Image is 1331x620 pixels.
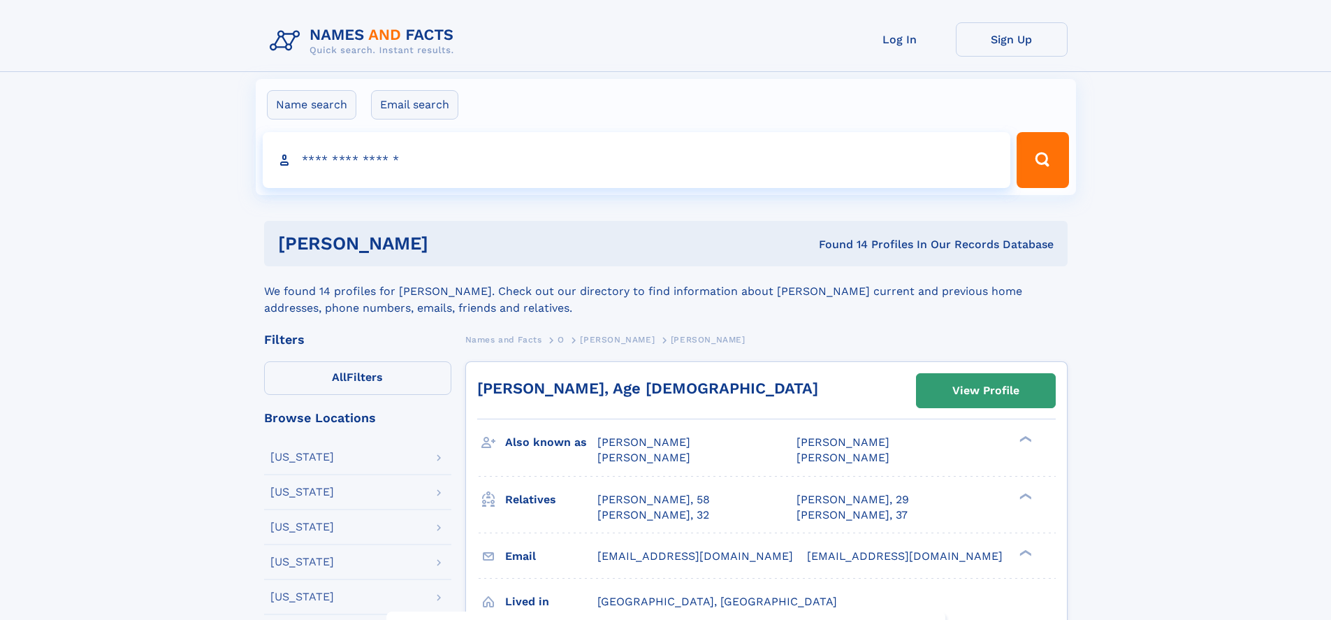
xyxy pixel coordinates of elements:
[797,451,889,464] span: [PERSON_NAME]
[270,521,334,533] div: [US_STATE]
[371,90,458,120] label: Email search
[623,237,1054,252] div: Found 14 Profiles In Our Records Database
[263,132,1011,188] input: search input
[332,370,347,384] span: All
[597,451,690,464] span: [PERSON_NAME]
[597,507,709,523] a: [PERSON_NAME], 32
[1016,491,1033,500] div: ❯
[505,431,597,454] h3: Also known as
[278,235,624,252] h1: [PERSON_NAME]
[264,22,465,60] img: Logo Names and Facts
[270,556,334,568] div: [US_STATE]
[477,380,818,397] a: [PERSON_NAME], Age [DEMOGRAPHIC_DATA]
[597,435,690,449] span: [PERSON_NAME]
[807,549,1003,563] span: [EMAIL_ADDRESS][DOMAIN_NAME]
[264,333,451,346] div: Filters
[465,331,542,348] a: Names and Facts
[270,452,334,463] div: [US_STATE]
[1016,548,1033,557] div: ❯
[597,492,710,507] a: [PERSON_NAME], 58
[1017,132,1068,188] button: Search Button
[505,590,597,614] h3: Lived in
[580,335,655,345] span: [PERSON_NAME]
[797,435,889,449] span: [PERSON_NAME]
[558,331,565,348] a: O
[597,549,793,563] span: [EMAIL_ADDRESS][DOMAIN_NAME]
[270,591,334,603] div: [US_STATE]
[956,22,1068,57] a: Sign Up
[264,266,1068,317] div: We found 14 profiles for [PERSON_NAME]. Check out our directory to find information about [PERSON...
[505,488,597,512] h3: Relatives
[1016,435,1033,444] div: ❯
[597,595,837,608] span: [GEOGRAPHIC_DATA], [GEOGRAPHIC_DATA]
[267,90,356,120] label: Name search
[952,375,1019,407] div: View Profile
[917,374,1055,408] a: View Profile
[797,507,908,523] a: [PERSON_NAME], 37
[558,335,565,345] span: O
[797,492,909,507] a: [PERSON_NAME], 29
[505,545,597,568] h3: Email
[264,412,451,424] div: Browse Locations
[844,22,956,57] a: Log In
[671,335,745,345] span: [PERSON_NAME]
[580,331,655,348] a: [PERSON_NAME]
[264,361,451,395] label: Filters
[270,486,334,498] div: [US_STATE]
